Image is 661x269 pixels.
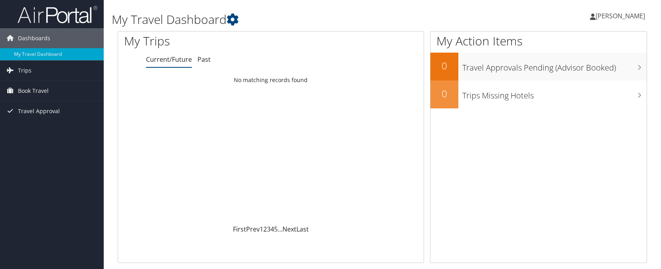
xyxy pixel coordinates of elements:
img: airportal-logo.png [18,5,97,24]
a: Current/Future [146,55,192,64]
a: [PERSON_NAME] [590,4,653,28]
a: 0Travel Approvals Pending (Advisor Booked) [430,53,647,81]
span: Trips [18,61,32,81]
span: … [278,225,282,234]
a: Last [296,225,309,234]
a: 5 [274,225,278,234]
a: 3 [267,225,270,234]
td: No matching records found [118,73,424,87]
h1: My Trips [124,33,290,49]
a: Next [282,225,296,234]
h2: 0 [430,87,458,100]
a: Past [197,55,211,64]
a: 1 [260,225,263,234]
h1: My Action Items [430,33,647,49]
a: 4 [270,225,274,234]
a: First [233,225,246,234]
span: Dashboards [18,28,50,48]
span: Travel Approval [18,101,60,121]
h1: My Travel Dashboard [112,11,473,28]
a: 0Trips Missing Hotels [430,81,647,108]
span: Book Travel [18,81,49,101]
h3: Trips Missing Hotels [462,86,647,101]
a: 2 [263,225,267,234]
a: Prev [246,225,260,234]
span: [PERSON_NAME] [596,12,645,20]
h3: Travel Approvals Pending (Advisor Booked) [462,58,647,73]
h2: 0 [430,59,458,73]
